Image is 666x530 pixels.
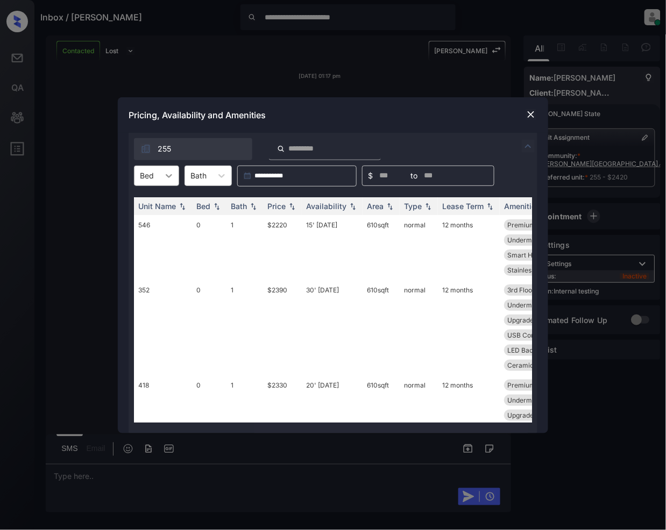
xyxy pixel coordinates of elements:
[192,280,226,375] td: 0
[507,301,561,309] span: Undermount Sink
[442,202,484,211] div: Lease Term
[507,266,557,274] span: Stainless Steel...
[231,202,247,211] div: Bath
[263,280,302,375] td: $2390
[134,375,192,470] td: 418
[507,316,561,324] span: Upgrades: Studi...
[192,375,226,470] td: 0
[196,202,210,211] div: Bed
[192,215,226,280] td: 0
[226,215,263,280] td: 1
[507,411,561,419] span: Upgrades: Studi...
[507,381,562,389] span: Premium Vinyl F...
[526,109,536,120] img: close
[363,280,400,375] td: 610 sqft
[438,280,500,375] td: 12 months
[263,375,302,470] td: $2330
[507,361,558,369] span: Ceramic tile ba...
[507,221,562,229] span: Premium Vinyl F...
[263,215,302,280] td: $2220
[507,251,563,259] span: Smart Home Lock
[410,170,417,182] span: to
[367,202,384,211] div: Area
[400,280,438,375] td: normal
[211,202,222,210] img: sorting
[306,202,346,211] div: Availability
[404,202,422,211] div: Type
[507,286,535,294] span: 3rd Floor
[302,215,363,280] td: 15' [DATE]
[287,202,297,210] img: sorting
[507,346,559,354] span: LED Back-lit Mi...
[248,202,259,210] img: sorting
[368,170,373,182] span: $
[423,202,434,210] img: sorting
[226,375,263,470] td: 1
[302,280,363,375] td: 30' [DATE]
[507,236,561,244] span: Undermount Sink
[485,202,495,210] img: sorting
[522,140,535,153] img: icon-zuma
[138,202,176,211] div: Unit Name
[302,375,363,470] td: 20' [DATE]
[507,396,561,404] span: Undermount Sink
[177,202,188,210] img: sorting
[400,215,438,280] td: normal
[438,375,500,470] td: 12 months
[277,144,285,154] img: icon-zuma
[504,202,540,211] div: Amenities
[140,144,151,154] img: icon-zuma
[226,280,263,375] td: 1
[134,215,192,280] td: 546
[134,280,192,375] td: 352
[400,375,438,470] td: normal
[363,215,400,280] td: 610 sqft
[118,97,548,133] div: Pricing, Availability and Amenities
[385,202,395,210] img: sorting
[363,375,400,470] td: 610 sqft
[348,202,358,210] img: sorting
[267,202,286,211] div: Price
[438,215,500,280] td: 12 months
[507,331,564,339] span: USB Compatible ...
[158,143,171,155] span: 255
